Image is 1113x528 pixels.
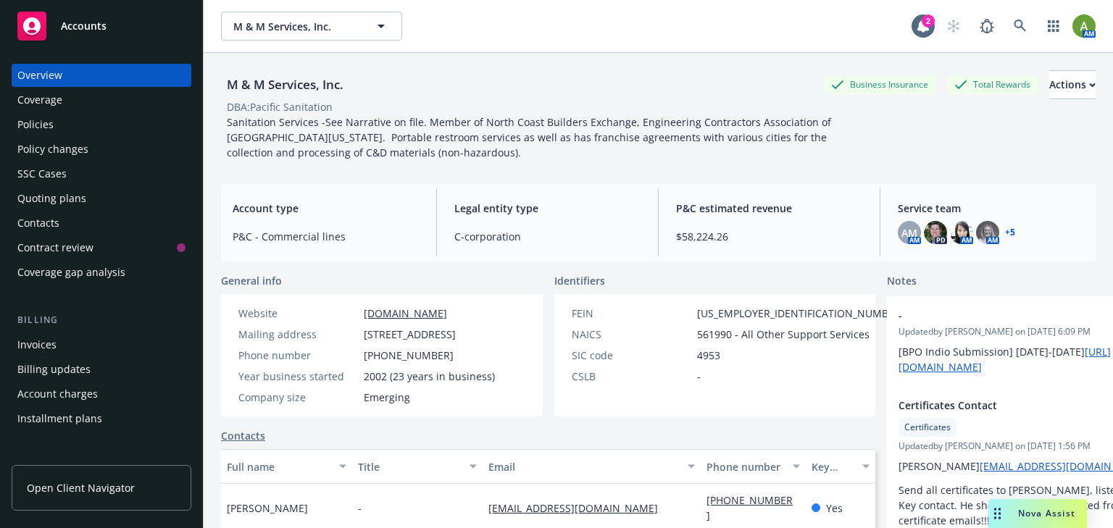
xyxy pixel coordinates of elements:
[12,88,191,112] a: Coverage
[12,211,191,235] a: Contacts
[1049,70,1096,99] button: Actions
[12,187,191,210] a: Quoting plans
[12,382,191,406] a: Account charges
[233,229,419,244] span: P&C - Commercial lines
[939,12,968,41] a: Start snowing
[238,390,358,405] div: Company size
[17,407,102,430] div: Installment plans
[898,201,1084,216] span: Service team
[12,6,191,46] a: Accounts
[12,407,191,430] a: Installment plans
[697,327,870,342] span: 561990 - All Other Support Services
[364,306,447,320] a: [DOMAIN_NAME]
[364,390,410,405] span: Emerging
[824,75,935,93] div: Business Insurance
[1006,12,1035,41] a: Search
[950,221,973,244] img: photo
[697,306,904,321] span: [US_EMPLOYER_IDENTIFICATION_NUMBER]
[988,499,1006,528] div: Drag to move
[826,500,843,516] span: Yes
[12,358,191,381] a: Billing updates
[488,501,670,515] a: [EMAIL_ADDRESS][DOMAIN_NAME]
[572,348,691,363] div: SIC code
[483,449,701,484] button: Email
[364,348,454,363] span: [PHONE_NUMBER]
[706,459,783,474] div: Phone number
[17,333,57,356] div: Invoices
[227,99,333,114] div: DBA: Pacific Sanitation
[221,273,282,288] span: General info
[364,327,456,342] span: [STREET_ADDRESS]
[238,327,358,342] div: Mailing address
[488,459,679,474] div: Email
[676,229,862,244] span: $58,224.26
[697,369,701,384] span: -
[904,421,951,434] span: Certificates
[972,12,1001,41] a: Report a Bug
[701,449,805,484] button: Phone number
[238,348,358,363] div: Phone number
[17,64,62,87] div: Overview
[12,64,191,87] a: Overview
[17,261,125,284] div: Coverage gap analysis
[806,449,875,484] button: Key contact
[61,20,107,32] span: Accounts
[12,333,191,356] a: Invoices
[887,273,917,290] span: Notes
[922,14,935,28] div: 2
[221,75,349,94] div: M & M Services, Inc.
[233,19,359,34] span: M & M Services, Inc.
[812,459,854,474] div: Key contact
[17,138,88,161] div: Policy changes
[221,12,402,41] button: M & M Services, Inc.
[27,480,135,495] span: Open Client Navigator
[454,229,641,244] span: C-corporation
[364,369,495,384] span: 2002 (23 years in business)
[901,225,917,240] span: AM
[17,358,91,381] div: Billing updates
[12,313,191,327] div: Billing
[12,236,191,259] a: Contract review
[572,306,691,321] div: FEIN
[1018,507,1075,519] span: Nova Assist
[12,138,191,161] a: Policy changes
[227,500,308,516] span: [PERSON_NAME]
[1039,12,1068,41] a: Switch app
[947,75,1038,93] div: Total Rewards
[352,449,483,484] button: Title
[17,88,62,112] div: Coverage
[572,327,691,342] div: NAICS
[227,459,330,474] div: Full name
[17,382,98,406] div: Account charges
[1072,14,1096,38] img: photo
[238,306,358,321] div: Website
[706,493,793,522] a: [PHONE_NUMBER]
[12,113,191,136] a: Policies
[697,348,720,363] span: 4953
[221,449,352,484] button: Full name
[17,162,67,185] div: SSC Cases
[17,187,86,210] div: Quoting plans
[12,261,191,284] a: Coverage gap analysis
[233,201,419,216] span: Account type
[358,459,462,474] div: Title
[976,221,999,244] img: photo
[17,211,59,235] div: Contacts
[454,201,641,216] span: Legal entity type
[227,115,834,159] span: Sanitation Services -See Narrative on file. Member of North Coast Builders Exchange, Engineering ...
[17,113,54,136] div: Policies
[924,221,947,244] img: photo
[1005,228,1015,237] a: +5
[238,369,358,384] div: Year business started
[1049,71,1096,99] div: Actions
[572,369,691,384] div: CSLB
[221,428,265,443] a: Contacts
[899,398,1113,413] span: Certificates Contact
[554,273,605,288] span: Identifiers
[358,500,362,516] span: -
[12,162,191,185] a: SSC Cases
[17,236,93,259] div: Contract review
[899,308,1113,323] span: -
[676,201,862,216] span: P&C estimated revenue
[988,499,1087,528] button: Nova Assist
